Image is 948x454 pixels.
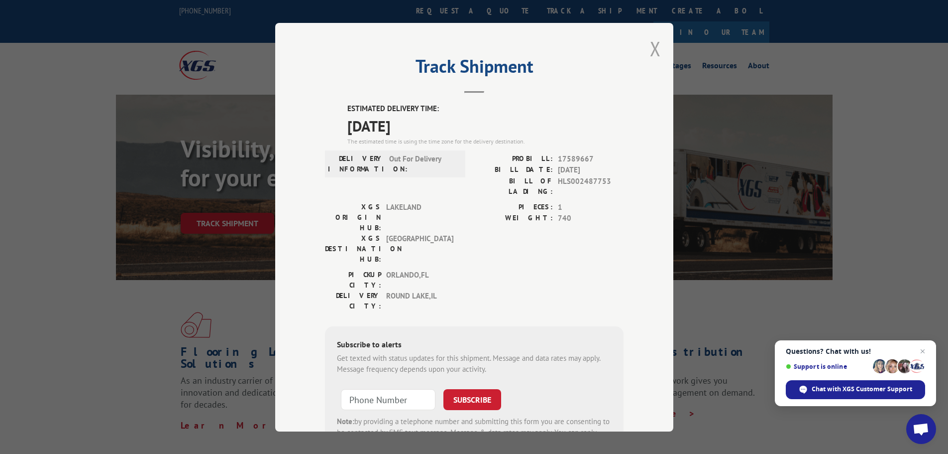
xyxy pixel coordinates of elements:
[347,114,624,137] span: [DATE]
[650,35,661,62] button: Close modal
[558,213,624,224] span: 740
[474,213,553,224] label: WEIGHT:
[906,414,936,444] a: Open chat
[474,175,553,196] label: BILL OF LADING:
[347,103,624,115] label: ESTIMATED DELIVERY TIME:
[386,233,453,264] span: [GEOGRAPHIC_DATA]
[474,164,553,176] label: BILL DATE:
[337,338,612,352] div: Subscribe to alerts
[325,59,624,78] h2: Track Shipment
[325,201,381,233] label: XGS ORIGIN HUB:
[558,153,624,164] span: 17589667
[558,201,624,213] span: 1
[558,164,624,176] span: [DATE]
[328,153,384,174] label: DELIVERY INFORMATION:
[786,380,925,399] span: Chat with XGS Customer Support
[325,233,381,264] label: XGS DESTINATION HUB:
[341,389,435,410] input: Phone Number
[812,385,912,394] span: Chat with XGS Customer Support
[337,416,354,426] strong: Note:
[386,269,453,290] span: ORLANDO , FL
[443,389,501,410] button: SUBSCRIBE
[474,153,553,164] label: PROBILL:
[386,201,453,233] span: LAKELAND
[389,153,456,174] span: Out For Delivery
[558,175,624,196] span: HLS002487753
[337,352,612,375] div: Get texted with status updates for this shipment. Message and data rates may apply. Message frequ...
[337,416,612,450] div: by providing a telephone number and submitting this form you are consenting to be contacted by SM...
[347,137,624,146] div: The estimated time is using the time zone for the delivery destination.
[325,269,381,290] label: PICKUP CITY:
[786,347,925,355] span: Questions? Chat with us!
[325,290,381,311] label: DELIVERY CITY:
[786,363,869,370] span: Support is online
[474,201,553,213] label: PIECES:
[386,290,453,311] span: ROUND LAKE , IL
